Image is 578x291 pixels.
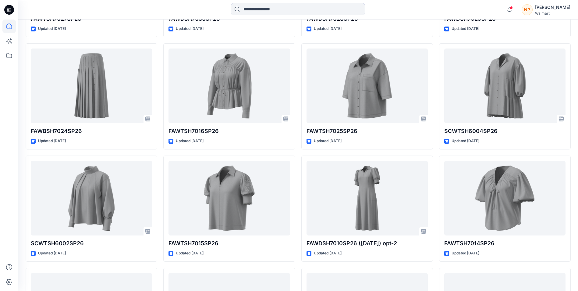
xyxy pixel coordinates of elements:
[452,138,479,144] p: Updated [DATE]
[38,26,66,32] p: Updated [DATE]
[444,161,566,235] a: FAWTSH7014SP26
[168,239,290,248] p: FAWTSH7015SP26
[38,138,66,144] p: Updated [DATE]
[168,161,290,235] a: FAWTSH7015SP26
[444,127,566,135] p: SCWTSH6004SP26
[444,48,566,123] a: SCWTSH6004SP26
[314,138,342,144] p: Updated [DATE]
[535,4,570,11] div: [PERSON_NAME]
[307,48,428,123] a: FAWTSH7025SP26
[31,161,152,235] a: SCWTSH6002SP26
[38,250,66,257] p: Updated [DATE]
[307,127,428,135] p: FAWTSH7025SP26
[31,239,152,248] p: SCWTSH6002SP26
[314,250,342,257] p: Updated [DATE]
[535,11,570,16] div: Walmart
[444,239,566,248] p: FAWTSH7014SP26
[176,138,204,144] p: Updated [DATE]
[168,48,290,123] a: FAWTSH7016SP26
[452,250,479,257] p: Updated [DATE]
[307,239,428,248] p: FAWDSH7010SP26 ([DATE]) opt-2
[314,26,342,32] p: Updated [DATE]
[31,48,152,123] a: FAWBSH7024SP26
[31,127,152,135] p: FAWBSH7024SP26
[307,161,428,235] a: FAWDSH7010SP26 (07-03-25) opt-2
[176,26,204,32] p: Updated [DATE]
[452,26,479,32] p: Updated [DATE]
[168,127,290,135] p: FAWTSH7016SP26
[176,250,204,257] p: Updated [DATE]
[522,4,533,15] div: NP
